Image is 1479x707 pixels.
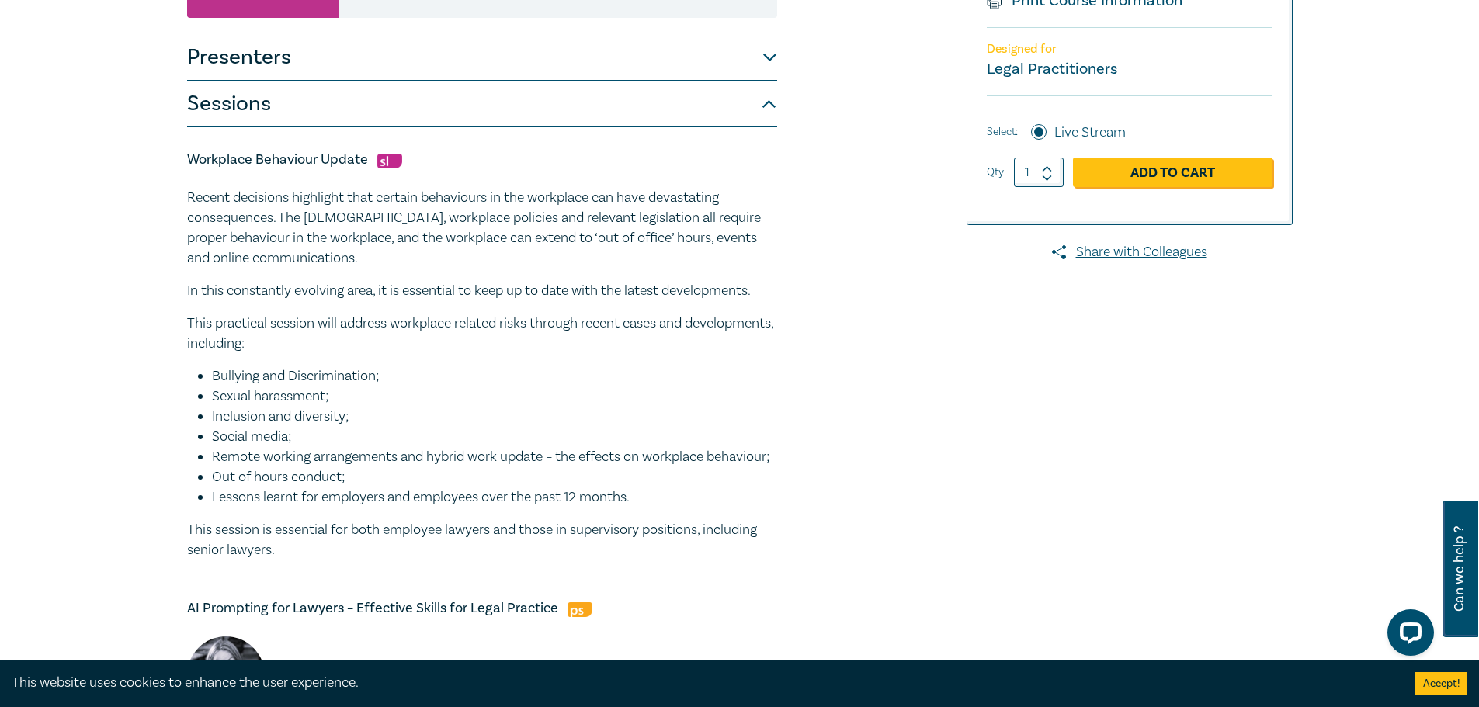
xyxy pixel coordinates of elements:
li: Out of hours conduct; [212,467,777,487]
span: Select: [987,123,1018,140]
input: 1 [1014,158,1064,187]
li: Remote working arrangements and hybrid work update – the effects on workplace behaviour; [212,447,777,467]
p: [PERSON_NAME] [276,657,473,681]
p: In this constantly evolving area, it is essential to keep up to date with the latest developments. [187,281,777,301]
div: This website uses cookies to enhance the user experience. [12,673,1392,693]
button: Presenters [187,34,777,81]
h5: AI Prompting for Lawyers – Effective Skills for Legal Practice [187,599,777,618]
p: Designed for [987,42,1272,57]
h5: Workplace Behaviour Update [187,151,777,169]
li: Bullying and Discrimination; [212,366,777,386]
a: Share with Colleagues [967,242,1293,262]
p: This practical session will address workplace related risks through recent cases and developments... [187,314,777,354]
label: Live Stream [1054,123,1126,143]
li: Inclusion and diversity; [212,407,777,427]
label: Qty [987,164,1004,181]
li: Lessons learnt for employers and employees over the past 12 months. [212,487,777,508]
li: Social media; [212,427,777,447]
span: Can we help ? [1452,510,1467,628]
small: Legal Practitioners [987,59,1117,79]
img: Professional Skills [568,602,592,617]
p: This session is essential for both employee lawyers and those in supervisory positions, including... [187,520,777,560]
li: Sexual harassment; [212,386,777,407]
button: Sessions [187,81,777,127]
button: Accept cookies [1415,672,1467,695]
p: Recent decisions highlight that certain behaviours in the workplace can have devastating conseque... [187,188,777,269]
img: Substantive Law [377,154,402,168]
iframe: LiveChat chat widget [1375,603,1440,668]
a: Add to Cart [1073,158,1272,187]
